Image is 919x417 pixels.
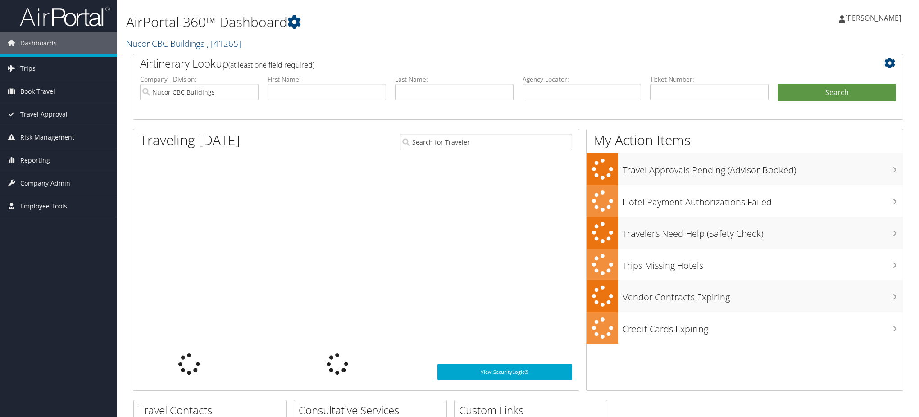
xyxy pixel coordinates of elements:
span: Book Travel [20,80,55,103]
a: Credit Cards Expiring [587,312,903,344]
span: Trips [20,57,36,80]
button: Search [778,84,896,102]
h1: My Action Items [587,131,903,150]
a: [PERSON_NAME] [839,5,910,32]
h1: Traveling [DATE] [140,131,240,150]
h3: Vendor Contracts Expiring [623,286,903,304]
label: Ticket Number: [650,75,769,84]
label: Agency Locator: [523,75,641,84]
span: Employee Tools [20,195,67,218]
h3: Credit Cards Expiring [623,318,903,335]
span: Travel Approval [20,103,68,126]
label: First Name: [268,75,386,84]
span: Dashboards [20,32,57,54]
h3: Trips Missing Hotels [623,255,903,272]
span: (at least one field required) [228,60,314,70]
span: Reporting [20,149,50,172]
span: Risk Management [20,126,74,149]
a: Travelers Need Help (Safety Check) [587,217,903,249]
a: View SecurityLogic® [437,364,573,380]
h2: Airtinerary Lookup [140,56,832,71]
h3: Travelers Need Help (Safety Check) [623,223,903,240]
img: airportal-logo.png [20,6,110,27]
span: [PERSON_NAME] [845,13,901,23]
label: Company - Division: [140,75,259,84]
span: Company Admin [20,172,70,195]
span: , [ 41265 ] [207,37,241,50]
h3: Travel Approvals Pending (Advisor Booked) [623,159,903,177]
input: Search for Traveler [400,134,572,150]
a: Travel Approvals Pending (Advisor Booked) [587,153,903,185]
a: Nucor CBC Buildings [126,37,241,50]
a: Hotel Payment Authorizations Failed [587,185,903,217]
label: Last Name: [395,75,514,84]
a: Trips Missing Hotels [587,249,903,281]
h1: AirPortal 360™ Dashboard [126,13,649,32]
h3: Hotel Payment Authorizations Failed [623,191,903,208]
a: Vendor Contracts Expiring [587,280,903,312]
